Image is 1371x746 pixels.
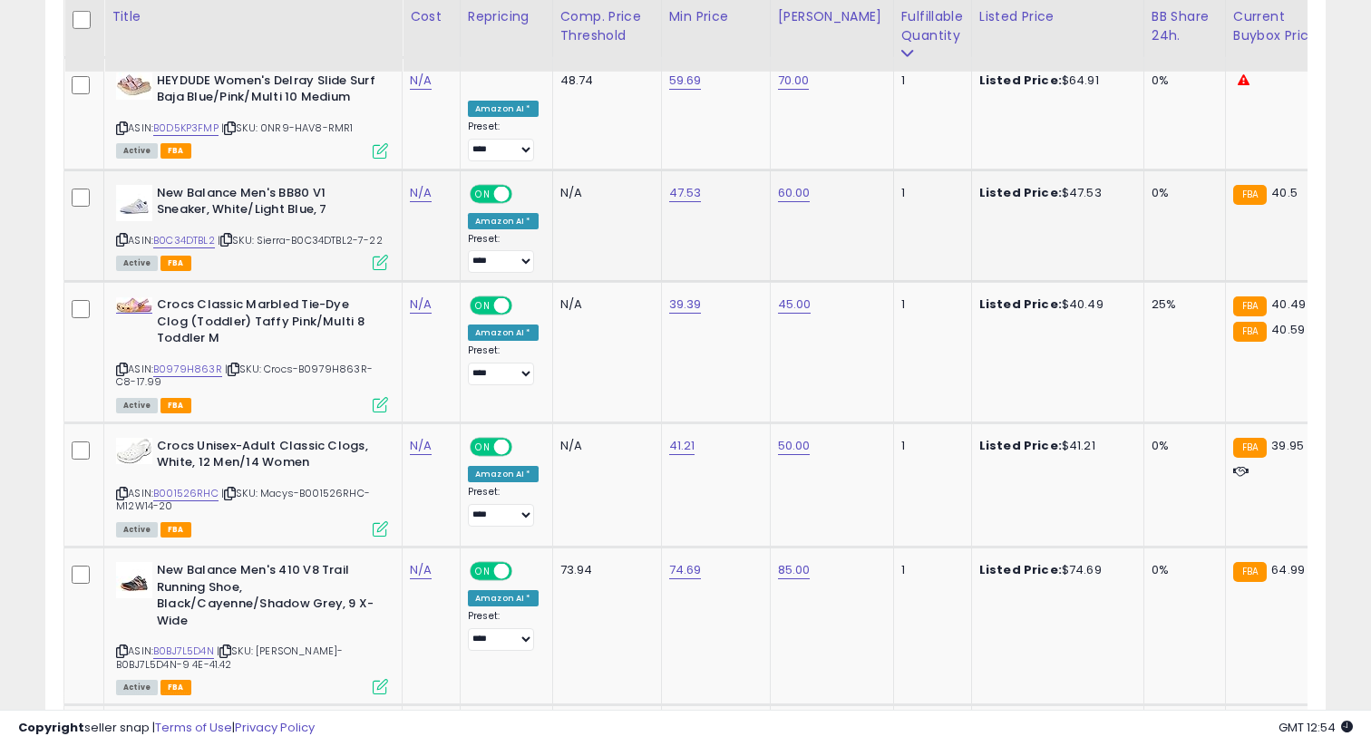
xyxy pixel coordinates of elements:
[979,438,1130,454] div: $41.21
[116,438,152,464] img: 31TjU9hWYmL._SL40_.jpg
[1152,562,1211,578] div: 0%
[468,344,539,385] div: Preset:
[1233,296,1267,316] small: FBA
[669,295,702,314] a: 39.39
[669,72,702,90] a: 59.69
[560,296,647,313] div: N/A
[979,437,1062,454] b: Listed Price:
[1271,295,1306,313] span: 40.49
[160,522,191,538] span: FBA
[979,73,1130,89] div: $64.91
[1152,438,1211,454] div: 0%
[410,437,432,455] a: N/A
[116,296,388,411] div: ASIN:
[979,185,1130,201] div: $47.53
[979,7,1136,26] div: Listed Price
[901,73,958,89] div: 1
[778,437,811,455] a: 50.00
[157,73,377,111] b: HEYDUDE Women's Delray Slide Surf Baja Blue/Pink/Multi 10 Medium
[510,186,539,201] span: OFF
[157,438,377,476] b: Crocs Unisex-Adult Classic Clogs, White, 12 Men/14 Women
[1279,719,1353,736] span: 2025-08-16 12:54 GMT
[778,295,812,314] a: 45.00
[410,295,432,314] a: N/A
[510,564,539,579] span: OFF
[468,610,539,651] div: Preset:
[218,233,383,247] span: | SKU: Sierra-B0C34DTBL2-7-22
[221,121,354,135] span: | SKU: 0NR9-HAV8-RMR1
[116,644,343,671] span: | SKU: [PERSON_NAME]-B0BJ7L5D4N-9 4E-41.42
[410,7,452,26] div: Cost
[560,185,647,201] div: N/A
[901,7,964,45] div: Fulfillable Quantity
[468,466,539,482] div: Amazon AI *
[778,7,886,26] div: [PERSON_NAME]
[116,73,152,100] img: 41sjL7lhI8L._SL40_.jpg
[116,143,158,159] span: All listings currently available for purchase on Amazon
[157,562,377,634] b: New Balance Men's 410 V8 Trail Running Shoe, Black/Cayenne/Shadow Grey, 9 X-Wide
[116,398,158,413] span: All listings currently available for purchase on Amazon
[157,296,377,352] b: Crocs Classic Marbled Tie-Dye Clog (Toddler) Taffy Pink/Multi 8 Toddler M
[669,437,695,455] a: 41.21
[116,486,370,513] span: | SKU: Macys-B001526RHC-M12W14-20
[979,184,1062,201] b: Listed Price:
[116,522,158,538] span: All listings currently available for purchase on Amazon
[472,186,494,201] span: ON
[901,438,958,454] div: 1
[468,121,539,161] div: Preset:
[153,121,219,136] a: B0D5KP3FMP
[153,644,214,659] a: B0BJ7L5D4N
[778,184,811,202] a: 60.00
[235,719,315,736] a: Privacy Policy
[1271,321,1305,338] span: 40.59
[979,562,1130,578] div: $74.69
[1152,296,1211,313] div: 25%
[472,564,494,579] span: ON
[669,7,763,26] div: Min Price
[468,486,539,527] div: Preset:
[1152,7,1218,45] div: BB Share 24h.
[1152,73,1211,89] div: 0%
[669,184,702,202] a: 47.53
[901,296,958,313] div: 1
[116,362,373,389] span: | SKU: Crocs-B0979H863R-C8-17.99
[979,296,1130,313] div: $40.49
[560,7,654,45] div: Comp. Price Threshold
[153,362,222,377] a: B0979H863R
[1233,7,1327,45] div: Current Buybox Price
[116,256,158,271] span: All listings currently available for purchase on Amazon
[153,233,215,248] a: B0C34DTBL2
[116,562,152,598] img: 41JWZBMBv6L._SL40_.jpg
[979,72,1062,89] b: Listed Price:
[410,184,432,202] a: N/A
[468,325,539,341] div: Amazon AI *
[1152,185,1211,201] div: 0%
[153,486,219,501] a: B001526RHC
[468,590,539,606] div: Amazon AI *
[560,438,647,454] div: N/A
[116,680,158,695] span: All listings currently available for purchase on Amazon
[472,298,494,314] span: ON
[472,439,494,454] span: ON
[160,398,191,413] span: FBA
[160,680,191,695] span: FBA
[116,438,388,535] div: ASIN:
[155,719,232,736] a: Terms of Use
[160,256,191,271] span: FBA
[18,720,315,737] div: seller snap | |
[157,185,377,223] b: New Balance Men's BB80 V1 Sneaker, White/Light Blue, 7
[669,561,702,579] a: 74.69
[778,72,810,90] a: 70.00
[468,233,539,274] div: Preset:
[979,561,1062,578] b: Listed Price:
[160,143,191,159] span: FBA
[116,185,388,269] div: ASIN:
[1233,322,1267,342] small: FBA
[1233,562,1267,582] small: FBA
[18,719,84,736] strong: Copyright
[560,73,647,89] div: 48.74
[1233,185,1267,205] small: FBA
[778,561,811,579] a: 85.00
[116,185,152,221] img: 31UIbEKsqxL._SL40_.jpg
[116,297,152,313] img: 31hkAD8e7QL._SL40_.jpg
